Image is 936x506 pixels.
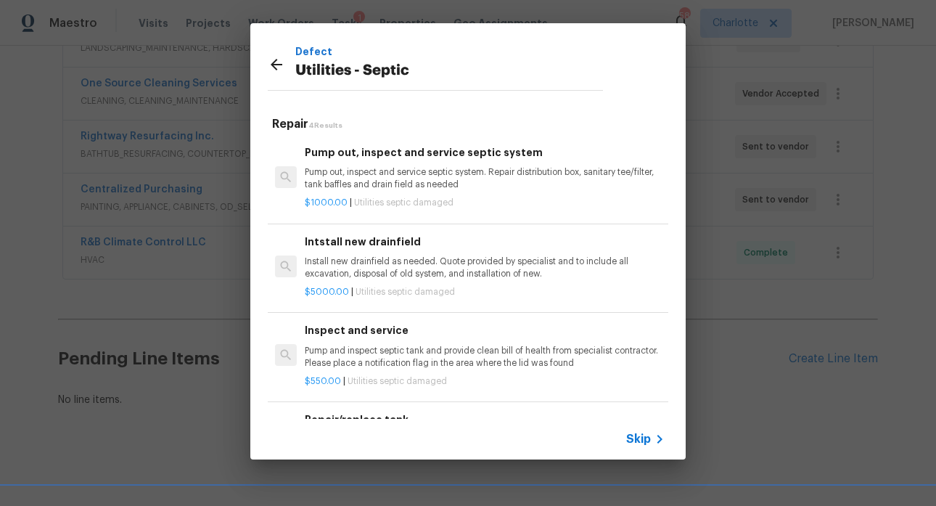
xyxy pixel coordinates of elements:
h6: Intstall new drainfield [305,234,665,250]
span: $550.00 [305,377,341,385]
p: | [305,197,665,209]
span: Utilities septic damaged [348,377,447,385]
p: | [305,286,665,298]
span: $1000.00 [305,198,348,207]
span: $5000.00 [305,287,349,296]
p: Pump out, inspect and service septic system. Repair distribution box, sanitary tee/filter, tank b... [305,166,665,191]
span: Utilities septic damaged [356,287,455,296]
span: Utilities septic damaged [354,198,453,207]
p: | [305,375,665,388]
h5: Repair [272,117,668,132]
h6: Pump out, inspect and service septic system [305,144,665,160]
p: Install new drainfield as needed. Quote provided by specialist and to include all excavation, dis... [305,256,665,280]
p: Utilities - Septic [295,60,603,83]
span: Skip [626,432,651,446]
h6: Repair/replace tank [305,412,665,428]
p: Defect [295,44,603,60]
h6: Inspect and service [305,322,665,338]
span: 4 Results [308,122,342,129]
p: Pump and inspect septic tank and provide clean bill of health from specialist contractor. Please ... [305,345,665,370]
